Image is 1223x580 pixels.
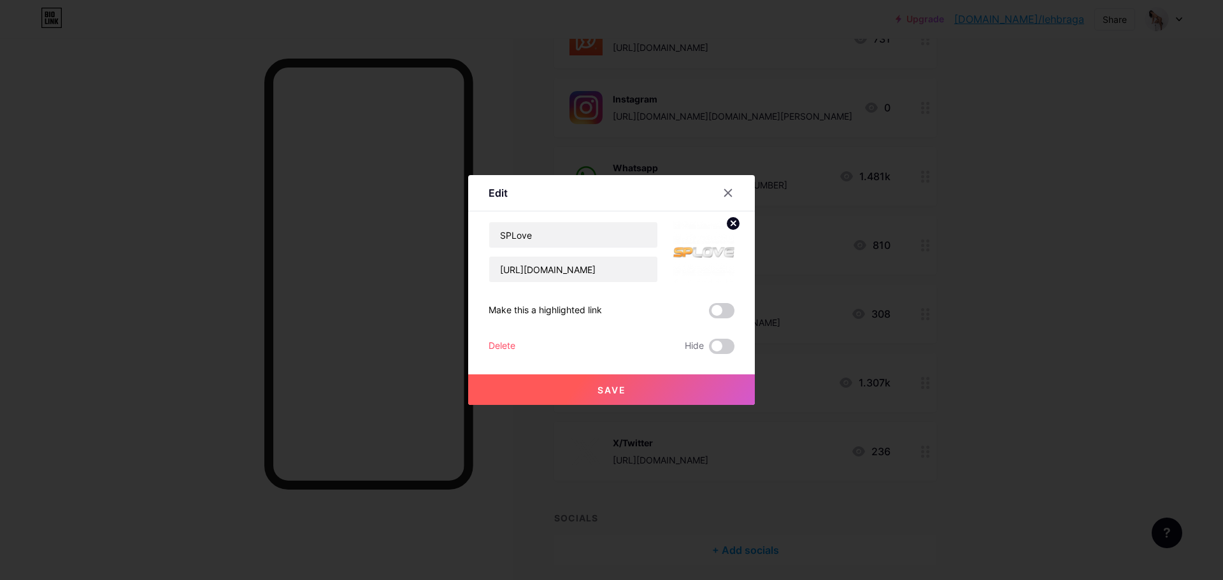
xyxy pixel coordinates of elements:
[597,385,626,395] span: Save
[685,339,704,354] span: Hide
[468,374,755,405] button: Save
[489,257,657,282] input: URL
[489,185,508,201] div: Edit
[489,222,657,248] input: Title
[673,222,734,283] img: link_thumbnail
[489,303,602,318] div: Make this a highlighted link
[489,339,515,354] div: Delete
